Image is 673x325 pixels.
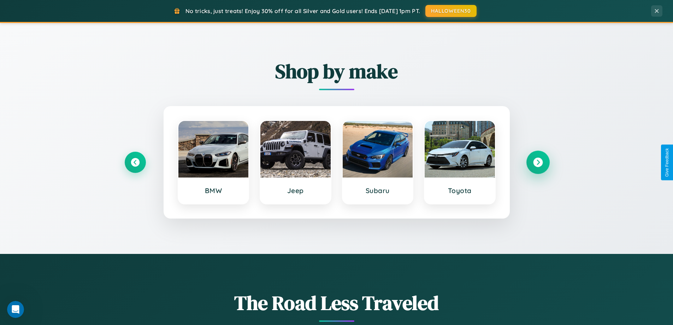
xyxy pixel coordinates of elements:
h1: The Road Less Traveled [125,289,549,317]
h3: BMW [185,186,242,195]
div: Give Feedback [665,148,669,177]
span: No tricks, just treats! Enjoy 30% off for all Silver and Gold users! Ends [DATE] 1pm PT. [185,7,420,14]
h3: Subaru [350,186,406,195]
button: HALLOWEEN30 [425,5,477,17]
h3: Toyota [432,186,488,195]
iframe: Intercom live chat [7,301,24,318]
h3: Jeep [267,186,324,195]
h2: Shop by make [125,58,549,85]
